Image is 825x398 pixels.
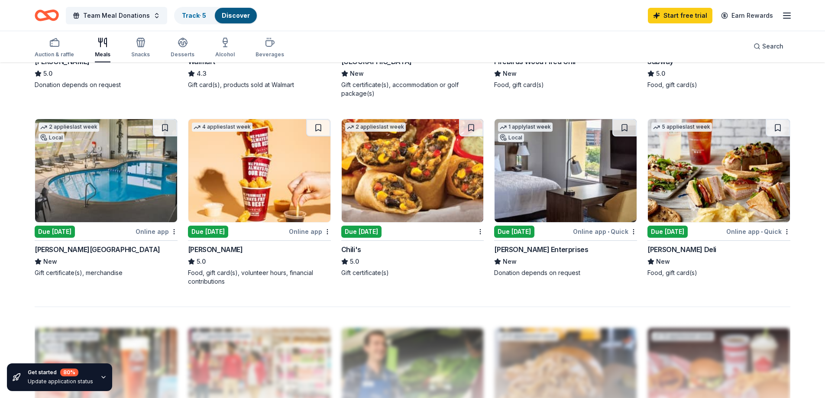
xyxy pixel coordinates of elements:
a: Home [35,5,59,26]
span: 5.0 [197,256,206,267]
img: Image for McAlister's Deli [648,119,790,222]
a: Image for Chili's2 applieslast weekDue [DATE]Chili's5.0Gift certificate(s) [341,119,484,277]
span: 5.0 [656,68,665,79]
div: 5 applies last week [651,123,712,132]
div: Chili's [341,244,361,255]
a: Image for Hueston Woods Lodge2 applieslast weekLocalDue [DATE]Online app[PERSON_NAME][GEOGRAPHIC_... [35,119,178,277]
div: Update application status [28,378,93,385]
a: Earn Rewards [716,8,778,23]
div: Due [DATE] [341,226,382,238]
div: Due [DATE] [494,226,534,238]
button: Meals [95,34,110,62]
div: 2 applies last week [345,123,406,132]
div: Donation depends on request [494,269,637,277]
div: 2 applies last week [39,123,99,132]
span: • [761,228,763,235]
div: Alcohol [215,51,235,58]
span: • [608,228,609,235]
div: [PERSON_NAME] [188,244,243,255]
button: Alcohol [215,34,235,62]
div: Gift certificate(s), merchandise [35,269,178,277]
div: Online app [289,226,331,237]
div: Food, gift card(s), volunteer hours, financial contributions [188,269,331,286]
div: Due [DATE] [188,226,228,238]
button: Auction & raffle [35,34,74,62]
div: Beverages [256,51,284,58]
div: Auction & raffle [35,51,74,58]
img: Image for Hueston Woods Lodge [35,119,177,222]
div: Meals [95,51,110,58]
button: Track· 5Discover [174,7,258,24]
button: Snacks [131,34,150,62]
span: 5.0 [43,68,52,79]
a: Image for McAlister's Deli5 applieslast weekDue [DATE]Online app•Quick[PERSON_NAME] DeliNewFood, ... [647,119,790,277]
div: 1 apply last week [498,123,553,132]
button: Team Meal Donations [66,7,167,24]
img: Image for Scott Enterprises [495,119,637,222]
img: Image for Sheetz [188,119,330,222]
span: New [503,256,517,267]
div: Gift certificate(s), accommodation or golf package(s) [341,81,484,98]
div: Due [DATE] [35,226,75,238]
span: New [350,68,364,79]
div: 80 % [60,369,78,376]
div: [PERSON_NAME] Enterprises [494,244,588,255]
div: [PERSON_NAME] Deli [647,244,716,255]
div: Online app Quick [573,226,637,237]
span: New [656,256,670,267]
span: 4.3 [197,68,207,79]
img: Image for Chili's [342,119,484,222]
span: New [503,68,517,79]
div: Food, gift card(s) [647,269,790,277]
div: Donation depends on request [35,81,178,89]
a: Track· 5 [182,12,206,19]
div: Gift card(s), products sold at Walmart [188,81,331,89]
a: Start free trial [648,8,712,23]
div: 4 applies last week [192,123,252,132]
div: Gift certificate(s) [341,269,484,277]
a: Discover [222,12,250,19]
div: Get started [28,369,93,376]
div: Due [DATE] [647,226,688,238]
div: Food, gift card(s) [647,81,790,89]
div: [PERSON_NAME][GEOGRAPHIC_DATA] [35,244,160,255]
span: New [43,256,57,267]
button: Search [747,38,790,55]
div: Snacks [131,51,150,58]
button: Beverages [256,34,284,62]
div: Desserts [171,51,194,58]
span: 5.0 [350,256,359,267]
div: Online app [136,226,178,237]
div: Food, gift card(s) [494,81,637,89]
a: Image for Scott Enterprises1 applylast weekLocalDue [DATE]Online app•Quick[PERSON_NAME] Enterpris... [494,119,637,277]
a: Image for Sheetz4 applieslast weekDue [DATE]Online app[PERSON_NAME]5.0Food, gift card(s), volunte... [188,119,331,286]
button: Desserts [171,34,194,62]
span: Team Meal Donations [83,10,150,21]
span: Search [762,41,783,52]
div: Local [498,133,524,142]
div: Local [39,133,65,142]
div: Online app Quick [726,226,790,237]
